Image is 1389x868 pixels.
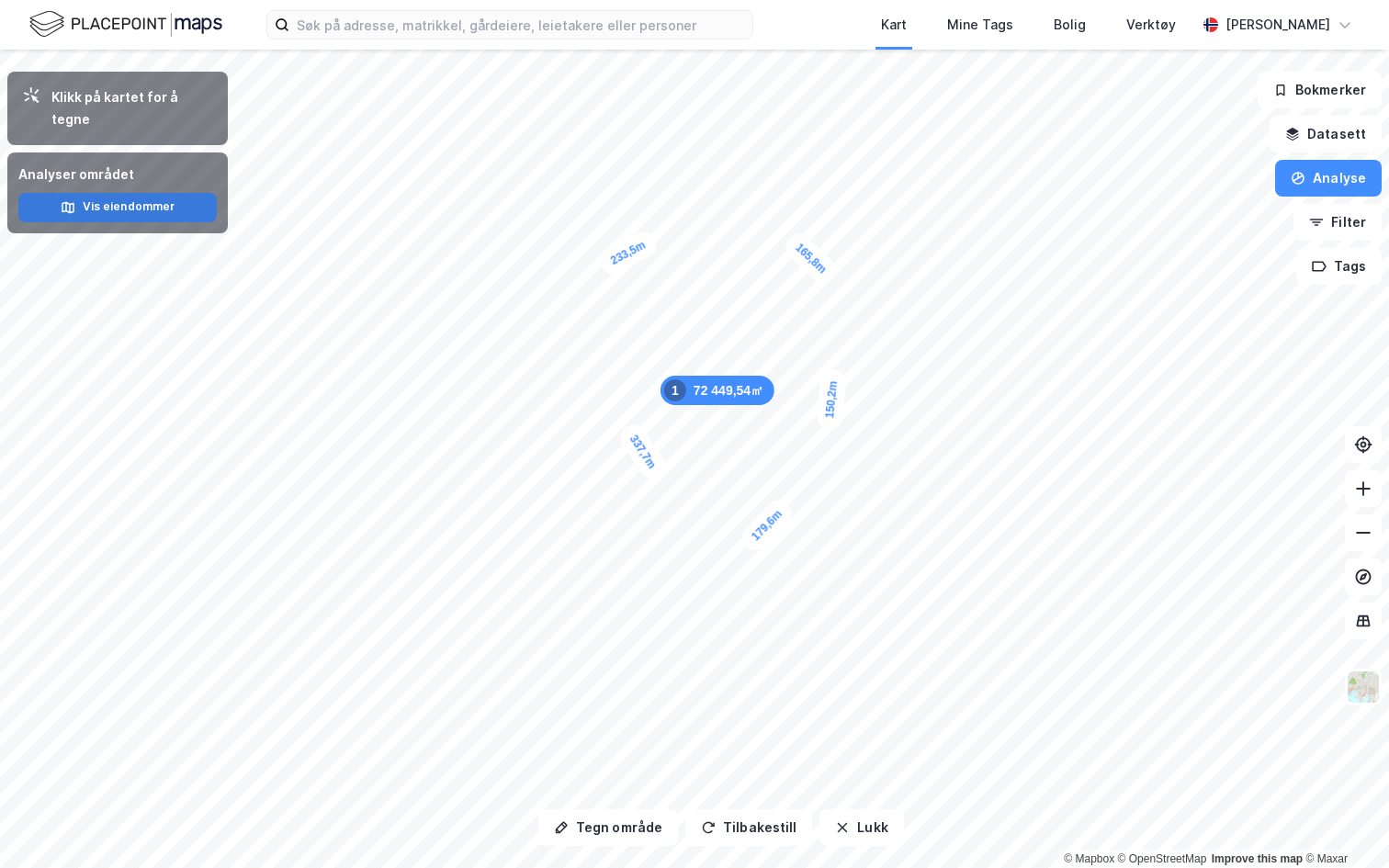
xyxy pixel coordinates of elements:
[947,14,1013,36] div: Mine Tags
[685,809,812,846] button: Tilbakestill
[781,229,841,288] div: Map marker
[1296,248,1382,285] button: Tags
[595,228,660,278] div: Map marker
[1293,204,1382,241] button: Filter
[51,86,213,130] div: Klikk på kartet for å tegne
[737,495,796,556] div: Map marker
[1258,72,1382,108] button: Bokmerker
[664,379,686,401] div: 1
[1275,160,1382,197] button: Analyse
[1225,14,1330,36] div: [PERSON_NAME]
[661,376,774,405] div: Map marker
[816,368,847,430] div: Map marker
[1212,852,1303,865] a: Improve this map
[615,420,670,483] div: Map marker
[29,8,222,40] img: logo.f888ab2527a4732fd821a326f86c7f29.svg
[1126,14,1176,36] div: Verktøy
[1054,14,1086,36] div: Bolig
[1346,670,1381,705] img: Z
[881,14,907,36] div: Kart
[1297,780,1389,868] iframe: Chat Widget
[289,11,752,39] input: Søk på adresse, matrikkel, gårdeiere, leietakere eller personer
[18,193,217,222] button: Vis eiendommer
[18,163,217,186] div: Analyser området
[538,809,678,846] button: Tegn område
[1297,780,1389,868] div: Kontrollprogram for chat
[1118,852,1207,865] a: OpenStreetMap
[1064,852,1114,865] a: Mapbox
[819,809,903,846] button: Lukk
[1270,116,1382,152] button: Datasett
